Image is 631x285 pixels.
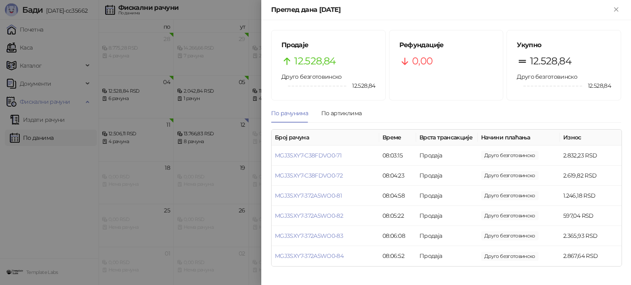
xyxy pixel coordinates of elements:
[281,40,375,50] h5: Продаје
[481,171,539,180] span: 2.619,82
[481,211,539,220] span: 597,04
[560,206,622,226] td: 597,04 RSD
[560,246,622,266] td: 2.867,64 RSD
[416,130,478,146] th: Врста трансакције
[560,226,622,246] td: 2.365,93 RSD
[271,109,308,118] div: По рачунима
[399,40,493,50] h5: Рефундације
[560,166,622,186] td: 2.619,82 RSD
[560,130,622,146] th: Износ
[560,186,622,206] td: 1.246,18 RSD
[379,226,416,246] td: 08:06:08
[275,212,343,219] a: MGJ3SXY7-372A5WO0-82
[481,231,539,240] span: 2.365,93
[321,109,362,118] div: По артиклима
[272,130,379,146] th: Број рачуна
[582,81,611,90] span: 12.528,84
[481,191,539,200] span: 1.246,18
[275,192,342,199] a: MGJ3SXY7-372A5WO0-81
[517,40,611,50] h5: Укупно
[560,146,622,166] td: 2.832,23 RSD
[481,252,539,261] span: 2.867,64
[416,186,478,206] td: Продаја
[478,130,560,146] th: Начини плаћања
[416,146,478,166] td: Продаја
[412,53,433,69] span: 0,00
[530,53,571,69] span: 12.528,84
[517,73,577,80] span: Друго безготовинско
[346,81,375,90] span: 12.528,84
[275,172,343,179] a: MGJ3SXY7-C38FDVO0-72
[294,53,336,69] span: 12.528,84
[379,186,416,206] td: 08:04:58
[416,246,478,266] td: Продаја
[611,5,621,15] button: Close
[416,226,478,246] td: Продаја
[416,166,478,186] td: Продаја
[275,232,343,239] a: MGJ3SXY7-372A5WO0-83
[271,5,611,15] div: Преглед дана [DATE]
[481,151,539,160] span: 2.832,23
[275,252,343,260] a: MGJ3SXY7-372A5WO0-84
[379,146,416,166] td: 08:03:15
[379,130,416,146] th: Време
[416,206,478,226] td: Продаја
[275,152,341,159] a: MGJ3SXY7-C38FDVO0-71
[379,166,416,186] td: 08:04:23
[379,206,416,226] td: 08:05:22
[379,246,416,266] td: 08:06:52
[281,73,342,80] span: Друго безготовинско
